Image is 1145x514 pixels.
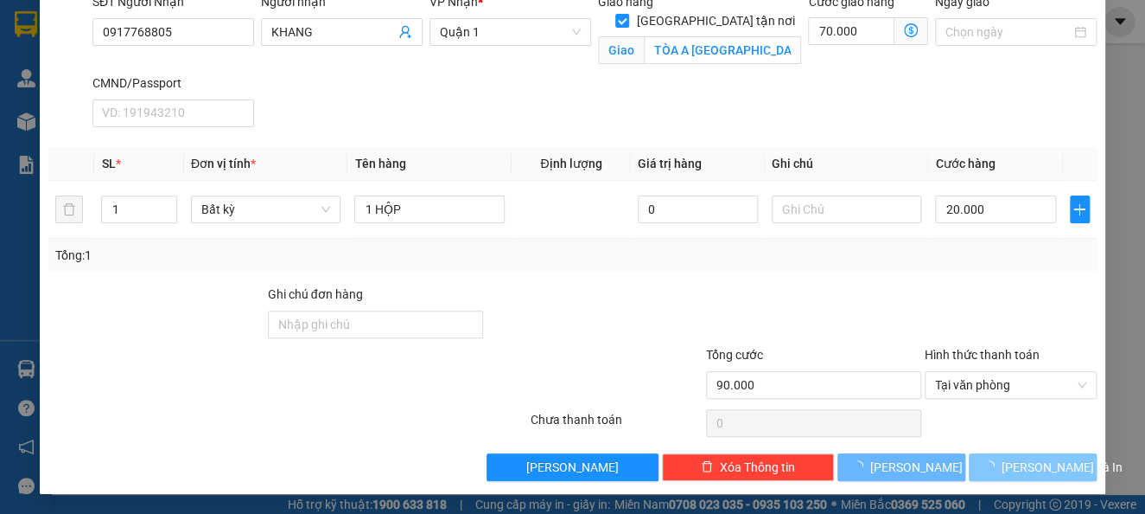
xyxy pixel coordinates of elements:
span: [PERSON_NAME] [870,458,963,477]
span: Giá trị hàng [638,157,702,170]
button: delete [55,196,83,223]
button: deleteXóa Thông tin [662,453,834,481]
span: Định lượng [540,157,601,170]
input: Ngày giao [945,22,1071,42]
button: plus [1070,196,1090,223]
span: Đơn vị tính [191,157,256,170]
span: loading [851,460,870,472]
input: Ghi chú đơn hàng [268,311,483,338]
input: Ghi Chú [772,196,922,223]
button: [PERSON_NAME] và In [969,453,1097,481]
input: 0 [638,196,758,223]
div: CMND/Passport [92,74,254,93]
span: user-add [398,25,412,39]
span: dollar-circle [904,23,918,37]
span: plus [1071,202,1089,216]
span: Tên hàng [354,157,405,170]
span: [PERSON_NAME] và In [1002,458,1123,477]
span: Tổng cước [706,348,763,362]
span: Quận 1 [440,19,581,45]
span: Xóa Thông tin [720,458,795,477]
th: Ghi chú [765,147,929,181]
div: Chưa thanh toán [529,410,704,440]
span: loading [983,460,1002,472]
button: [PERSON_NAME] [837,453,965,481]
span: Bất kỳ [201,196,331,222]
span: Giao [598,36,644,64]
span: [PERSON_NAME] [526,458,619,477]
div: Tổng: 1 [55,246,443,265]
label: Ghi chú đơn hàng [268,287,363,301]
span: Tại văn phòng [935,372,1086,398]
span: SL [101,157,115,170]
span: Cước hàng [935,157,995,170]
input: VD: Bàn, Ghế [354,196,505,223]
button: [PERSON_NAME] [487,453,658,481]
span: [GEOGRAPHIC_DATA] tận nơi [629,11,801,30]
input: Giao tận nơi [644,36,802,64]
span: delete [701,460,713,474]
label: Hình thức thanh toán [925,348,1040,362]
input: Cước giao hàng [808,17,894,45]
